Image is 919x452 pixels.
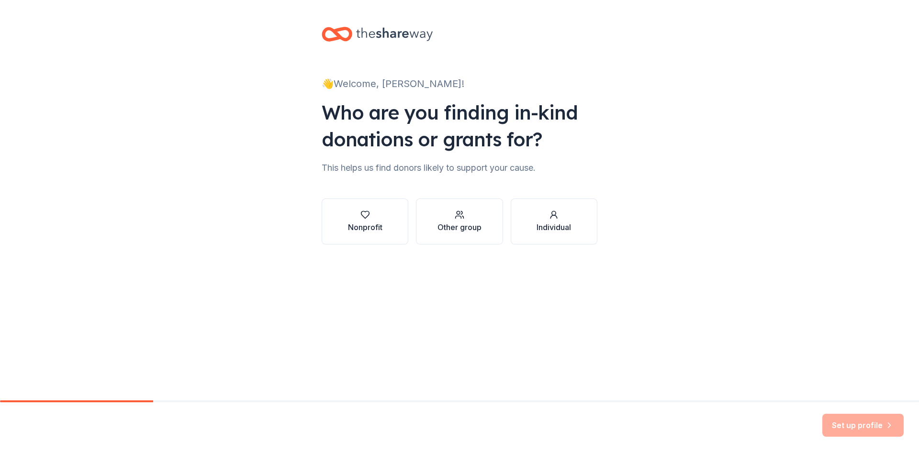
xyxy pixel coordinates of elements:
[416,198,503,244] button: Other group
[322,76,597,91] div: 👋 Welcome, [PERSON_NAME]!
[537,221,571,233] div: Individual
[511,198,597,244] button: Individual
[322,198,408,244] button: Nonprofit
[437,221,482,233] div: Other group
[322,160,597,176] div: This helps us find donors likely to support your cause.
[348,221,382,233] div: Nonprofit
[322,99,597,153] div: Who are you finding in-kind donations or grants for?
